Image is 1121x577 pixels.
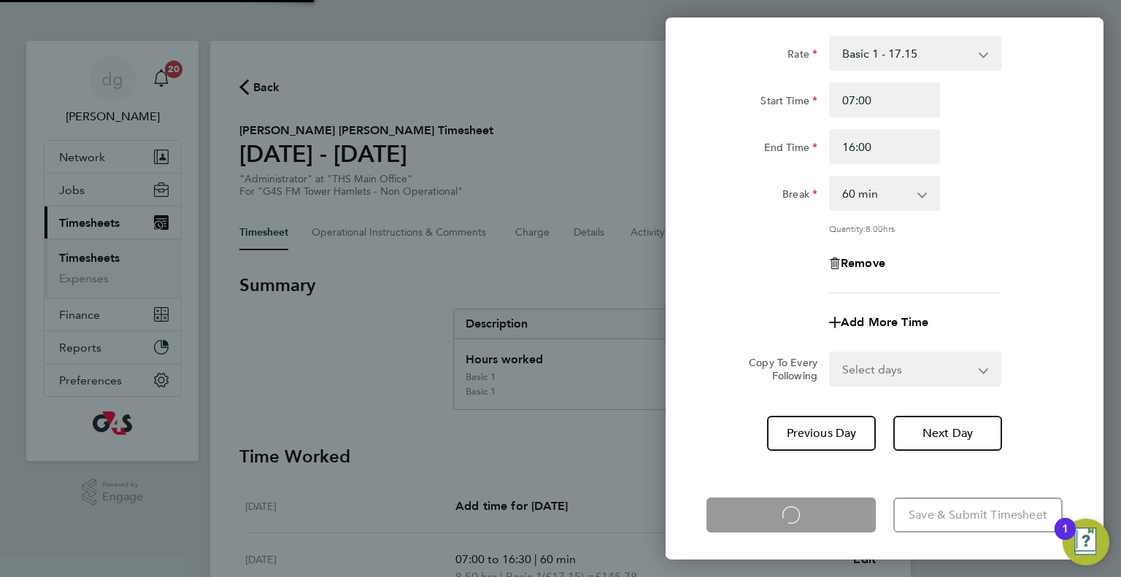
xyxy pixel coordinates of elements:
[787,426,857,441] span: Previous Day
[841,256,885,270] span: Remove
[787,47,817,65] label: Rate
[829,222,1001,234] div: Quantity: hrs
[922,426,973,441] span: Next Day
[1062,529,1068,548] div: 1
[767,416,876,451] button: Previous Day
[829,317,928,328] button: Add More Time
[866,222,883,234] span: 8.00
[760,94,817,112] label: Start Time
[893,416,1002,451] button: Next Day
[829,257,885,269] button: Remove
[737,356,817,382] label: Copy To Every Following
[764,141,817,158] label: End Time
[841,315,928,329] span: Add More Time
[829,129,940,164] input: E.g. 18:00
[829,82,940,117] input: E.g. 08:00
[782,187,817,205] label: Break
[1063,519,1109,565] button: Open Resource Center, 1 new notification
